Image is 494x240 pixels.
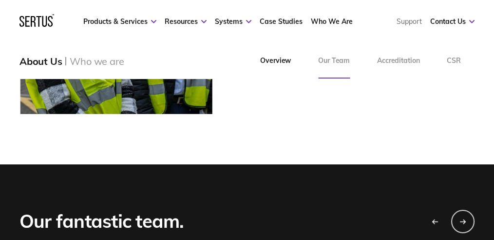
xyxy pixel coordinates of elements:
[311,17,353,26] a: Who We Are
[215,17,251,26] a: Systems
[83,17,156,26] a: Products & Services
[319,127,494,240] div: Widżet czatu
[397,17,422,26] a: Support
[19,210,184,233] div: Our fantastic team.
[430,17,475,26] a: Contact Us
[165,17,207,26] a: Resources
[70,55,124,67] div: Who we are
[19,55,62,67] div: About Us
[260,17,303,26] a: Case Studies
[363,43,433,79] a: Accreditation
[319,127,494,240] iframe: Chat Widget
[433,43,475,79] a: CSR
[304,43,363,79] a: Our Team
